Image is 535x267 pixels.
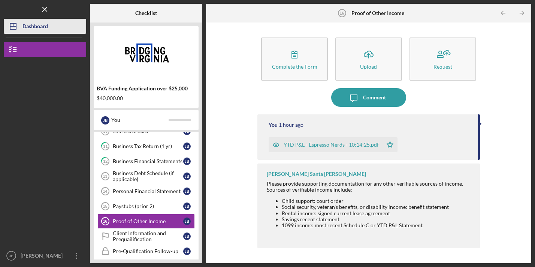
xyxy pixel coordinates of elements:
[282,204,472,210] li: Social security, veteran's benefits, or disability income: benefit statement
[113,188,183,194] div: Personal Financial Statement
[113,143,183,149] div: Business Tax Return (1 yr)
[363,88,386,107] div: Comment
[282,216,472,222] li: Savings recent statement
[267,171,366,177] div: [PERSON_NAME] Santa [PERSON_NAME]
[284,142,379,148] div: YTD P&L - Espresso Nerds - 10:14:25.pdf
[409,37,476,81] button: Request
[183,217,191,225] div: J B
[103,129,108,134] tspan: 10
[351,10,404,16] b: Proof of Other Income
[97,85,196,91] div: BVA Funding Application over $25,000
[183,142,191,150] div: J B
[103,189,108,193] tspan: 14
[111,114,169,126] div: You
[183,172,191,180] div: J B
[97,214,195,229] a: 16Proof of Other IncomeJB
[113,218,183,224] div: Proof of Other Income
[183,157,191,165] div: J B
[183,187,191,195] div: J B
[113,170,183,182] div: Business Debt Schedule (if applicable)
[183,232,191,240] div: J B
[97,169,195,184] a: 13Business Debt Schedule (if applicable)JB
[101,116,109,124] div: J B
[97,244,195,259] a: Pre-Qualification Follow-upJB
[97,139,195,154] a: 11Business Tax Return (1 yr)JB
[183,202,191,210] div: J B
[97,199,195,214] a: 15Paystubs (prior 2)JB
[282,198,472,204] li: Child support: court order
[272,64,317,69] div: Complete the Form
[113,248,183,254] div: Pre-Qualification Follow-up
[269,122,278,128] div: You
[97,184,195,199] a: 14Personal Financial StatementJB
[4,248,86,263] button: JB[PERSON_NAME]
[113,203,183,209] div: Paystubs (prior 2)
[94,30,199,75] img: Product logo
[9,254,13,258] text: JB
[335,37,402,81] button: Upload
[261,37,328,81] button: Complete the Form
[103,144,108,149] tspan: 11
[433,64,452,69] div: Request
[267,181,472,193] div: Please provide supporting documentation for any other verifiable sources of income. Sources of ve...
[183,247,191,255] div: J B
[22,19,48,36] div: Dashboard
[4,19,86,34] button: Dashboard
[19,248,67,265] div: [PERSON_NAME]
[103,174,107,178] tspan: 13
[97,95,196,101] div: $40,000.00
[113,158,183,164] div: Business Financial Statements
[97,154,195,169] a: 12Business Financial StatementsJB
[135,10,157,16] b: Checklist
[279,122,303,128] time: 2025-10-15 14:15
[282,222,472,228] li: 1099 income: most recent Schedule C or YTD P&L Statement
[103,159,108,164] tspan: 12
[113,230,183,242] div: Client Information and Prequailification
[103,204,107,208] tspan: 15
[103,219,107,223] tspan: 16
[97,229,195,244] a: Client Information and PrequailificationJB
[340,11,344,15] tspan: 16
[269,137,398,152] button: YTD P&L - Espresso Nerds - 10:14:25.pdf
[282,210,472,216] li: Rental income: signed current lease agreement
[331,88,406,107] button: Comment
[360,64,377,69] div: Upload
